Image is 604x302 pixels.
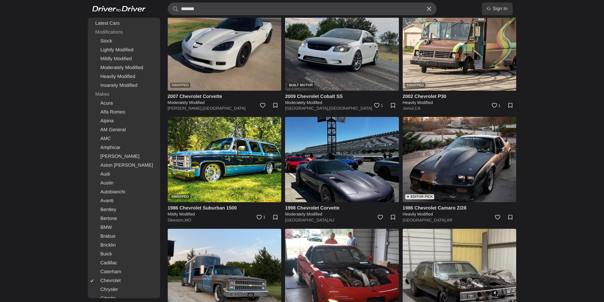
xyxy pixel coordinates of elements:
[89,37,159,46] a: Stock
[329,106,372,111] a: [GEOGRAPHIC_DATA]
[405,83,425,88] div: Swapped
[285,205,399,217] a: 1998 Chevrolet Corvette Moderately Modified
[403,211,516,217] h5: Heavily Modified
[488,100,502,114] a: 1
[403,117,516,202] img: 1986 Chevrolet Camaro Z/28 for sale
[285,5,399,91] a: Built Motor
[403,100,516,106] h5: Heavily Modified
[89,134,159,143] a: AMC
[89,143,159,152] a: Amphicar
[89,276,159,285] a: Chevrolet
[89,55,159,63] a: Mildly Modified
[170,83,190,88] div: Swapped
[89,170,159,179] a: Audi
[89,152,159,161] a: [PERSON_NAME]
[285,5,399,91] img: 2009 Chevrolet Cobalt SS for sale
[285,205,399,211] h4: 1998 Chevrolet Corvette
[405,194,434,199] div: ★ Editor Pick
[185,218,191,222] a: MO
[89,161,159,170] a: Aston [PERSON_NAME]
[89,28,159,37] div: Modifications
[89,99,159,108] a: Acura
[329,218,334,222] a: NJ
[168,205,282,217] a: 1986 Chevrolet Suburban 1500 Mildly Modified
[168,205,282,211] h4: 1986 Chevrolet Suburban 1500
[89,259,159,267] a: Cadillac
[89,46,159,55] a: Lightly Modified
[89,250,159,259] a: Buick
[415,106,420,111] a: CA
[168,106,203,111] a: [PERSON_NAME],
[403,5,516,91] img: 2002 Chevrolet P30 for sale
[168,5,282,91] img: 2007 Chevrolet Corvette for sale
[89,90,159,99] div: Makes
[403,93,516,106] a: 2002 Chevrolet P30 Heavily Modified
[89,214,159,223] a: Bertone
[285,106,329,111] a: [GEOGRAPHIC_DATA],
[89,72,159,81] a: Heavily Modified
[89,232,159,241] a: Brabus
[89,196,159,205] a: Avanti
[89,63,159,72] a: Moderately Modified
[403,106,415,111] a: Jamul,
[89,188,159,196] a: Autobianchi
[168,93,282,106] a: 2007 Chevrolet Corvette Moderately Modified
[168,93,282,100] h4: 2007 Chevrolet Corvette
[403,218,447,222] a: [GEOGRAPHIC_DATA],
[285,100,399,106] h5: Moderately Modified
[168,5,282,91] a: Swapped
[403,117,516,202] a: ★ Editor Pick
[168,218,185,222] a: Sikeston,
[285,93,399,100] h4: 2009 Chevrolet Cobalt SS
[168,117,282,202] a: Swapped
[89,125,159,134] a: AM General
[89,81,159,90] a: Insanely Modified
[482,3,513,15] a: Sign In
[285,93,399,106] a: 2009 Chevrolet Cobalt SS Moderately Modified
[89,267,159,276] a: Caterham
[288,83,314,88] div: Built Motor
[403,205,516,217] a: 1986 Chevrolet Camaro Z/28 Heavily Modified
[89,19,159,28] a: Latest Cars
[285,211,399,217] h5: Moderately Modified
[371,100,385,114] a: 1
[203,106,245,111] a: [GEOGRAPHIC_DATA]
[89,241,159,250] a: Bricklin
[89,179,159,188] a: Austin
[89,117,159,125] a: Alpina
[89,108,159,117] a: Alfa Romeo
[253,212,267,226] a: 1
[89,223,159,232] a: BMW
[170,194,190,199] div: Swapped
[285,117,399,202] img: 1998 Chevrolet Corvette for sale
[89,285,159,294] a: Chrysler
[403,5,516,91] a: Swapped
[89,205,159,214] a: Bentley
[168,211,282,217] h5: Mildly Modified
[403,205,516,211] h4: 1986 Chevrolet Camaro Z/28
[285,218,329,222] a: [GEOGRAPHIC_DATA],
[168,100,282,106] h5: Moderately Modified
[447,218,452,222] a: AR
[168,117,282,202] img: 1986 Chevrolet Suburban 1500 for sale
[403,93,516,100] h4: 2002 Chevrolet P30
